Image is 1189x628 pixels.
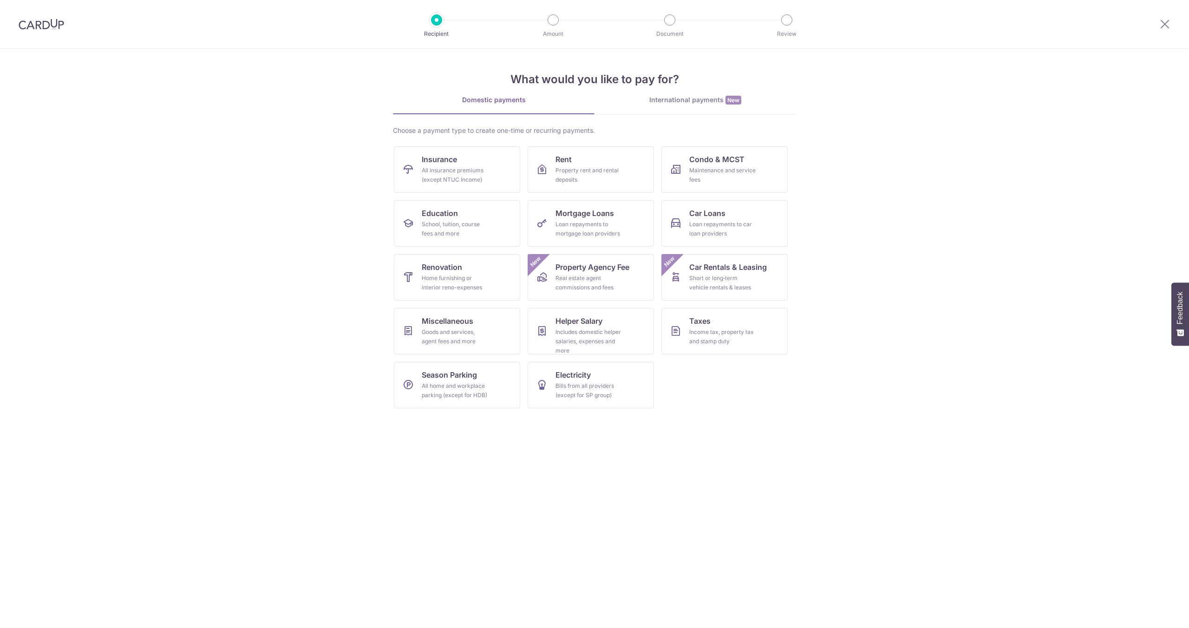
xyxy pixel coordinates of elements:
a: TaxesIncome tax, property tax and stamp duty [661,308,788,354]
div: Loan repayments to car loan providers [689,220,756,238]
div: Property rent and rental deposits [555,166,622,184]
p: Recipient [402,29,471,39]
span: Taxes [689,315,711,327]
span: Season Parking [422,369,477,380]
span: Helper Salary [555,315,602,327]
div: International payments [594,95,796,105]
a: MiscellaneousGoods and services, agent fees and more [394,308,520,354]
span: Car Loans [689,208,725,219]
span: New [528,254,543,269]
p: Review [752,29,821,39]
span: Rent [555,154,572,165]
a: EducationSchool, tuition, course fees and more [394,200,520,247]
div: Bills from all providers (except for SP group) [555,381,622,400]
div: Short or long‑term vehicle rentals & leases [689,274,756,292]
a: ElectricityBills from all providers (except for SP group) [528,362,654,408]
span: Miscellaneous [422,315,473,327]
a: Property Agency FeeReal estate agent commissions and feesNew [528,254,654,301]
a: RentProperty rent and rental deposits [528,146,654,193]
span: Car Rentals & Leasing [689,262,767,273]
span: New [725,96,741,105]
a: RenovationHome furnishing or interior reno-expenses [394,254,520,301]
div: Choose a payment type to create one-time or recurring payments. [393,126,796,135]
div: Loan repayments to mortgage loan providers [555,220,622,238]
div: All insurance premiums (except NTUC Income) [422,166,489,184]
div: Real estate agent commissions and fees [555,274,622,292]
span: Condo & MCST [689,154,745,165]
h4: What would you like to pay for? [393,71,796,88]
a: Car Rentals & LeasingShort or long‑term vehicle rentals & leasesNew [661,254,788,301]
p: Document [635,29,704,39]
a: Helper SalaryIncludes domestic helper salaries, expenses and more [528,308,654,354]
span: Feedback [1176,292,1184,324]
a: Car LoansLoan repayments to car loan providers [661,200,788,247]
img: CardUp [19,19,64,30]
div: Domestic payments [393,95,594,105]
p: Amount [519,29,588,39]
span: Electricity [555,369,591,380]
div: Maintenance and service fees [689,166,756,184]
a: Condo & MCSTMaintenance and service fees [661,146,788,193]
div: Home furnishing or interior reno-expenses [422,274,489,292]
div: Includes domestic helper salaries, expenses and more [555,327,622,355]
span: Education [422,208,458,219]
span: Mortgage Loans [555,208,614,219]
div: School, tuition, course fees and more [422,220,489,238]
span: New [662,254,677,269]
button: Feedback - Show survey [1171,282,1189,346]
span: Insurance [422,154,457,165]
div: Income tax, property tax and stamp duty [689,327,756,346]
span: Property Agency Fee [555,262,629,273]
div: Goods and services, agent fees and more [422,327,489,346]
a: Season ParkingAll home and workplace parking (except for HDB) [394,362,520,408]
div: All home and workplace parking (except for HDB) [422,381,489,400]
span: Renovation [422,262,462,273]
a: Mortgage LoansLoan repayments to mortgage loan providers [528,200,654,247]
a: InsuranceAll insurance premiums (except NTUC Income) [394,146,520,193]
